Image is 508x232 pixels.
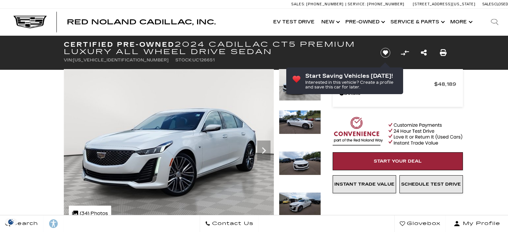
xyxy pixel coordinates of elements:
[460,219,500,228] span: My Profile
[367,2,404,6] span: [PHONE_NUMBER]
[339,79,456,89] a: Red [PERSON_NAME] $48,189
[64,69,274,227] img: Certified Used 2024 Crystal White Tricoat Cadillac Premium Luxury image 1
[210,219,253,228] span: Contact Us
[69,206,111,222] div: (34) Photos
[400,48,410,58] button: Compare Vehicle
[64,58,73,62] span: VIN:
[279,110,321,134] img: Certified Used 2024 Crystal White Tricoat Cadillac Premium Luxury image 2
[387,9,447,35] a: Service & Parts
[333,175,396,193] a: Instant Trade Value
[73,58,169,62] span: [US_VEHICLE_IDENTIFICATION_NUMBER]
[306,2,344,6] span: [PHONE_NUMBER]
[421,48,427,57] a: Share this Certified Pre-Owned 2024 Cadillac CT5 Premium Luxury All Wheel Drive Sedan
[13,16,47,28] img: Cadillac Dark Logo with Cadillac White Text
[270,9,318,35] a: EV Test Drive
[405,219,441,228] span: Glovebox
[342,9,387,35] a: Pre-Owned
[413,2,476,6] a: [STREET_ADDRESS][US_STATE]
[339,79,434,89] span: Red [PERSON_NAME]
[482,2,494,6] span: Sales:
[291,2,305,6] span: Sales:
[434,79,456,89] span: $48,189
[67,19,216,25] a: Red Noland Cadillac, Inc.
[345,2,406,6] a: Service: [PHONE_NUMBER]
[446,215,508,232] button: Open user profile menu
[374,159,422,164] span: Start Your Deal
[334,182,394,187] span: Instant Trade Value
[339,89,456,98] a: Details
[378,47,393,58] button: Save vehicle
[67,18,216,26] span: Red Noland Cadillac, Inc.
[318,9,342,35] a: New
[3,218,19,225] section: Click to Open Cookie Consent Modal
[10,219,38,228] span: Search
[394,215,446,232] a: Glovebox
[279,69,321,101] img: Certified Used 2024 Crystal White Tricoat Cadillac Premium Luxury image 1
[64,40,175,48] strong: Certified Pre-Owned
[440,48,447,57] a: Print this Certified Pre-Owned 2024 Cadillac CT5 Premium Luxury All Wheel Drive Sedan
[257,141,271,161] div: Next
[333,152,463,170] a: Start Your Deal
[401,182,461,187] span: Schedule Test Drive
[64,41,369,55] h1: 2024 Cadillac CT5 Premium Luxury All Wheel Drive Sedan
[348,2,366,6] span: Service:
[3,218,19,225] img: Opt-Out Icon
[494,2,508,6] span: Closed
[175,58,192,62] span: Stock:
[447,9,475,35] button: More
[399,175,463,193] a: Schedule Test Drive
[279,151,321,175] img: Certified Used 2024 Crystal White Tricoat Cadillac Premium Luxury image 3
[192,58,215,62] span: UC126651
[200,215,259,232] a: Contact Us
[279,192,321,216] img: Certified Used 2024 Crystal White Tricoat Cadillac Premium Luxury image 4
[291,2,345,6] a: Sales: [PHONE_NUMBER]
